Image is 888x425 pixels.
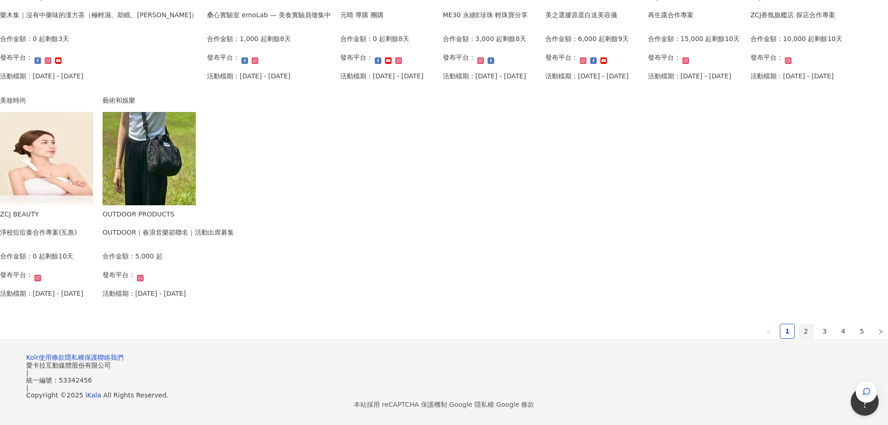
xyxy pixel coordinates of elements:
[818,324,832,338] a: 3
[385,34,409,44] p: 剩餘8天
[45,34,69,44] p: 剩餘3天
[443,71,526,81] p: 活動檔期：[DATE] - [DATE]
[443,34,475,44] p: 合作金額：
[712,34,740,44] p: 剩餘10天
[45,251,73,261] p: 剩餘10天
[648,34,681,44] p: 合作金額：
[33,251,45,261] p: 0 起
[26,362,862,369] div: 愛卡拉互動媒體股份有限公司
[750,10,835,20] div: ZCJ香氛旗艦店 探店合作專案
[103,227,234,237] div: OUTDOOR｜春浪音樂節聯名｜活動出席募集
[65,354,97,361] a: 隱私權保護
[545,52,578,63] p: 發布平台：
[103,270,135,280] p: 發布平台：
[443,10,528,20] div: ME30 永續E珍珠 輕珠寶分享
[750,52,783,63] p: 發布平台：
[780,324,794,338] a: 1
[545,34,578,44] p: 合作金額：
[854,324,869,339] li: 5
[783,34,814,44] p: 10,000 起
[373,34,385,44] p: 0 起
[447,401,449,408] span: |
[39,354,65,361] a: 使用條款
[449,401,494,408] a: Google 隱私權
[135,251,163,261] p: 5,000 起
[475,34,503,44] p: 3,000 起
[605,34,629,44] p: 剩餘9天
[26,376,862,384] div: 統一編號：53342456
[26,369,28,376] span: |
[267,34,291,44] p: 剩餘8天
[26,354,39,361] a: Kolr
[761,324,776,339] li: Previous Page
[817,324,832,339] li: 3
[750,34,783,44] p: 合作金額：
[26,391,862,399] div: Copyright © 2025 All Rights Reserved.
[494,401,496,408] span: |
[443,52,475,63] p: 發布平台：
[340,71,424,81] p: 活動檔期：[DATE] - [DATE]
[503,34,526,44] p: 剩餘8天
[103,209,234,219] div: OUTDOOR PRODUCTS
[851,388,879,416] iframe: Help Scout Beacon - Open
[26,384,28,391] span: |
[545,71,629,81] p: 活動檔期：[DATE] - [DATE]
[799,324,813,338] a: 2
[836,324,850,338] a: 4
[878,329,883,334] span: right
[340,34,373,44] p: 合作金額：
[855,324,869,338] a: 5
[85,391,101,399] a: iKala
[240,34,267,44] p: 1,000 起
[814,34,842,44] p: 剩餘10天
[340,52,373,63] p: 發布平台：
[97,354,124,361] a: 聯絡我們
[648,10,694,20] div: 再生露合作專案
[750,71,842,81] p: 活動檔期：[DATE] - [DATE]
[207,10,330,20] div: 桑心實驗室 emoLab — 美食實驗員徵集中
[33,34,45,44] p: 0 起
[103,251,135,261] p: 合作金額：
[207,34,240,44] p: 合作金額：
[681,34,712,44] p: 15,000 起
[780,324,795,339] li: 1
[761,324,776,339] button: left
[103,288,186,299] p: 活動檔期：[DATE] - [DATE]
[354,399,534,410] span: 本站採用 reCAPTCHA 保護機制
[873,324,888,339] button: right
[545,10,617,20] div: 美之選膠原蛋白送美容儀
[103,112,196,205] img: 春浪活動出席與合作貼文需求
[648,71,740,81] p: 活動檔期：[DATE] - [DATE]
[873,324,888,339] li: Next Page
[496,401,534,408] a: Google 條款
[648,52,681,63] p: 發布平台：
[766,329,771,334] span: left
[340,10,384,20] div: 元晴 導購 團購
[207,71,290,81] p: 活動檔期：[DATE] - [DATE]
[836,324,851,339] li: 4
[103,95,234,105] div: 藝術和娛樂
[207,52,240,63] p: 發布平台：
[578,34,606,44] p: 6,000 起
